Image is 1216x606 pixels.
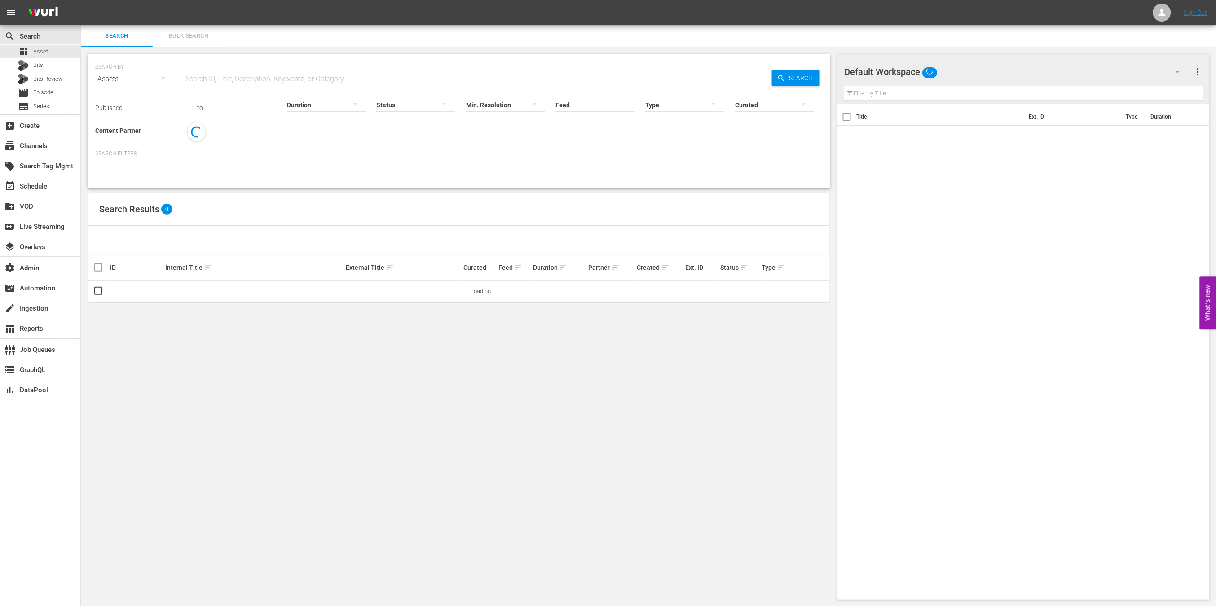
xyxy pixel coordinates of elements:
[514,263,522,272] span: sort
[204,263,212,272] span: sort
[95,104,124,111] span: Published:
[498,262,530,273] div: Feed
[158,31,219,41] span: Bulk Search
[33,47,48,56] span: Asset
[4,141,15,151] span: Channels
[1192,61,1203,83] button: more_vert
[95,66,174,92] div: Assets
[33,61,43,70] span: Bits
[661,263,670,272] span: sort
[33,75,63,83] span: Bits Review
[4,221,15,232] span: Live Streaming
[1192,66,1203,77] span: more_vert
[785,70,820,86] span: Search
[4,283,15,294] span: Automation
[86,31,147,41] span: Search
[197,104,203,111] span: to
[161,204,172,215] span: 0
[5,7,16,18] span: menu
[18,101,29,112] span: Series
[18,46,29,57] span: Asset
[612,263,620,272] span: sort
[95,150,823,158] p: Search Filters:
[18,88,29,98] span: Episode
[18,74,29,84] div: Bits Review
[1184,9,1207,16] a: Sign Out
[4,161,15,171] span: Search Tag Mgmt
[346,262,461,273] div: External Title
[4,201,15,212] span: VOD
[856,104,1023,129] th: Title
[589,262,634,273] div: Partner
[33,102,49,111] span: Series
[33,88,53,97] span: Episode
[110,264,163,271] div: ID
[386,263,394,272] span: sort
[22,2,65,23] img: ans4CAIJ8jUAAAAAAAAAAAAAAAAAAAAAAAAgQb4GAAAAAAAAAAAAAAAAAAAAAAAAJMjXAAAAAAAAAAAAAAAAAAAAAAAAgAT5G...
[471,288,495,294] span: Loading...
[18,60,29,71] div: Bits
[4,364,15,375] span: GraphQL
[4,120,15,131] span: Create
[4,303,15,314] span: Ingestion
[4,31,15,42] span: Search
[464,264,496,271] div: Curated
[4,181,15,192] span: Schedule
[4,344,15,355] span: Job Queues
[637,262,683,273] div: Created
[99,204,159,215] span: Search Results
[844,59,1189,84] div: Default Workspace
[559,263,567,272] span: sort
[1200,277,1216,330] button: Open Feedback Widget
[777,263,785,272] span: sort
[4,385,15,395] span: DataPool
[686,264,718,271] div: Ext. ID
[1145,104,1199,129] th: Duration
[1023,104,1120,129] th: Ext. ID
[762,262,787,273] div: Type
[740,263,748,272] span: sort
[4,263,15,273] span: Admin
[4,323,15,334] span: Reports
[772,70,820,86] button: Search
[166,262,344,273] div: Internal Title
[4,242,15,252] span: Overlays
[1120,104,1145,129] th: Type
[720,262,759,273] div: Status
[533,262,586,273] div: Duration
